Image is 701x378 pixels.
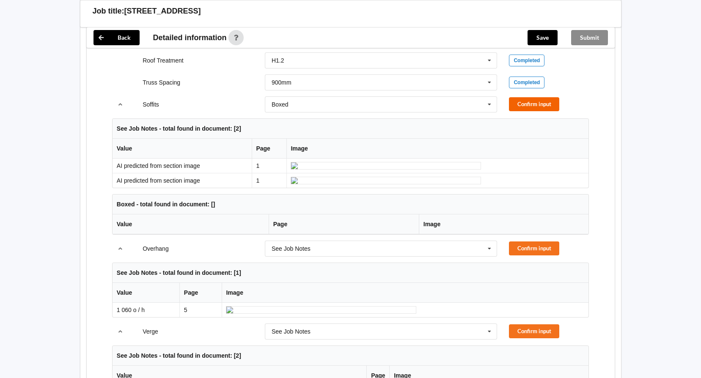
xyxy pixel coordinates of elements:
th: Image [419,214,588,234]
th: Image [286,139,588,159]
button: reference-toggle [112,324,129,339]
button: Confirm input [509,241,559,255]
td: AI predicted from section image [113,173,252,188]
th: See Job Notes - total found in document: [2] [113,119,588,139]
span: Detailed information [153,34,227,41]
div: Boxed [272,101,289,107]
img: ai_input-page1-Soffits-c1.jpeg [291,177,481,184]
th: See Job Notes - total found in document: [1] [113,263,588,283]
label: Verge [143,328,158,335]
th: Boxed - total found in document: [] [113,194,588,214]
div: Completed [509,55,544,66]
div: See Job Notes [272,246,311,252]
img: ai_input-page1-Soffits-c0.jpeg [291,162,481,170]
h3: [STREET_ADDRESS] [124,6,201,16]
div: H1.2 [272,58,284,63]
button: reference-toggle [112,97,129,112]
div: 900mm [272,79,291,85]
th: Page [179,283,222,303]
h3: Job title: [93,6,124,16]
td: 1 [252,159,286,173]
button: Confirm input [509,97,559,111]
label: Soffits [143,101,159,108]
td: 1 060 o / h [113,303,179,317]
button: Save [528,30,558,45]
button: Confirm input [509,324,559,338]
td: 5 [179,303,222,317]
label: Overhang [143,245,168,252]
th: Page [269,214,419,234]
label: Truss Spacing [143,79,180,86]
th: Page [252,139,286,159]
button: Back [93,30,140,45]
th: Value [113,283,179,303]
label: Roof Treatment [143,57,184,64]
button: reference-toggle [112,241,129,256]
div: See Job Notes [272,329,311,334]
th: Value [113,139,252,159]
th: Value [113,214,269,234]
td: AI predicted from section image [113,159,252,173]
td: 1 [252,173,286,188]
th: Image [222,283,588,303]
img: ai_input-page5-Overhang-0-0.jpeg [226,306,416,314]
div: Completed [509,77,544,88]
th: See Job Notes - total found in document: [2] [113,346,588,366]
